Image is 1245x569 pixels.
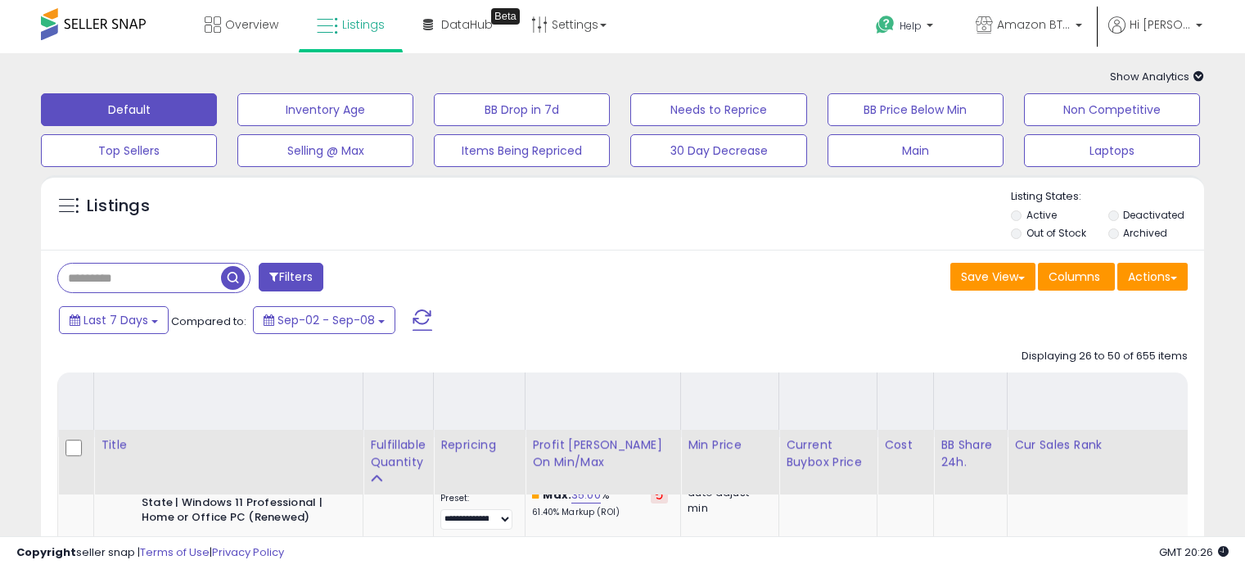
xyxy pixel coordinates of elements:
p: 61.40% Markup (ROI) [532,507,668,518]
div: BB Share 24h. [941,436,1000,471]
span: Sep-02 - Sep-08 [277,312,375,328]
span: Overview [225,16,278,33]
div: Repricing [440,436,518,454]
p: Listing States: [1011,189,1204,205]
label: Active [1026,208,1057,222]
div: Title [101,436,356,454]
div: Current Buybox Price [786,436,870,471]
div: Min Price [688,436,772,454]
button: 30 Day Decrease [630,134,806,167]
a: Hi [PERSON_NAME] [1108,16,1202,53]
b: Max: [543,487,571,503]
button: Default [41,93,217,126]
span: Amazon BTG [997,16,1071,33]
button: Non Competitive [1024,93,1200,126]
button: Last 7 Days [59,306,169,334]
span: Last 7 Days [83,312,148,328]
div: Cost [884,436,927,454]
i: Get Help [875,15,895,35]
span: Help [900,19,922,33]
button: Filters [259,263,323,291]
div: Preset: [440,493,512,530]
span: 2025-09-16 20:26 GMT [1159,544,1229,560]
span: Compared to: [171,314,246,329]
button: BB Drop in 7d [434,93,610,126]
label: Deactivated [1123,208,1184,222]
div: seller snap | | [16,545,284,561]
div: % [532,488,668,518]
label: Archived [1123,226,1167,240]
div: Fulfillable Quantity [370,436,426,471]
div: Displaying 26 to 50 of 655 items [1022,349,1188,364]
div: Profit [PERSON_NAME] on Min/Max [532,436,674,471]
button: BB Price Below Min [828,93,1004,126]
button: Main [828,134,1004,167]
label: Out of Stock [1026,226,1086,240]
span: DataHub [441,16,493,33]
button: Needs to Reprice [630,93,806,126]
button: Save View [950,263,1035,291]
button: Sep-02 - Sep-08 [253,306,395,334]
button: Laptops [1024,134,1200,167]
span: Columns [1049,269,1100,285]
h5: Listings [87,195,150,218]
span: Show Analytics [1110,69,1204,84]
a: Terms of Use [140,544,210,560]
span: Hi [PERSON_NAME] [1130,16,1191,33]
strong: Copyright [16,544,76,560]
a: Privacy Policy [212,544,284,560]
a: Help [863,2,950,53]
button: Selling @ Max [237,134,413,167]
a: 35.00 [571,487,601,504]
div: Tooltip anchor [491,8,520,25]
span: Listings [342,16,385,33]
button: Items Being Repriced [434,134,610,167]
button: Inventory Age [237,93,413,126]
button: Actions [1117,263,1188,291]
th: The percentage added to the cost of goods (COGS) that forms the calculator for Min & Max prices. [526,430,681,494]
button: Top Sellers [41,134,217,167]
button: Columns [1038,263,1115,291]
